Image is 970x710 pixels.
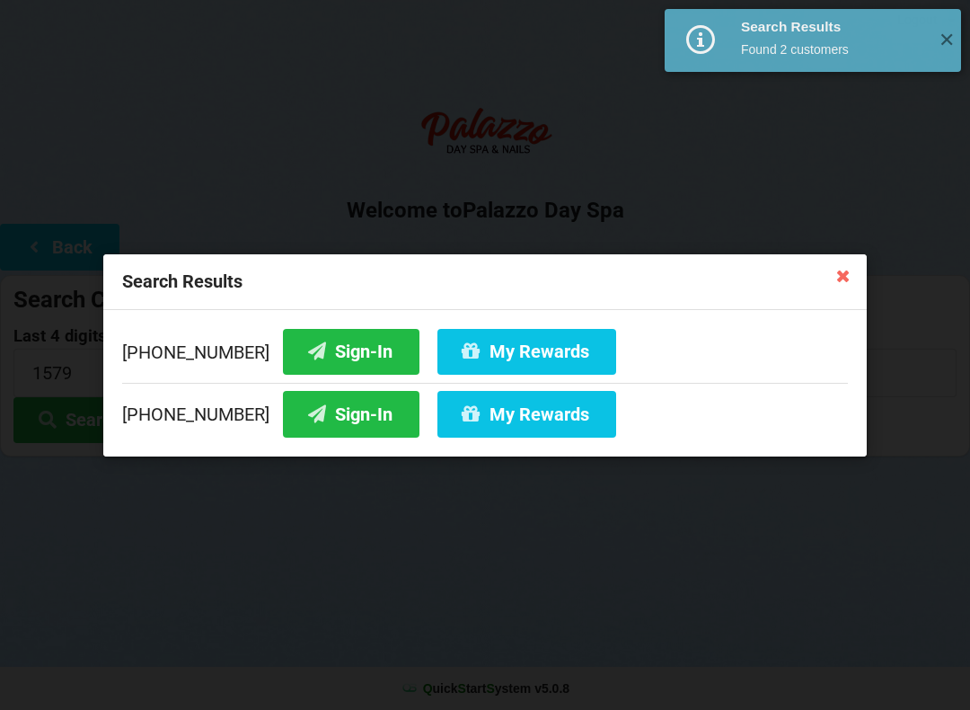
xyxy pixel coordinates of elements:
button: My Rewards [437,391,616,437]
button: Sign-In [283,391,419,437]
div: Found 2 customers [741,40,925,58]
div: Search Results [741,18,925,36]
div: Search Results [103,254,867,310]
button: My Rewards [437,328,616,374]
div: [PHONE_NUMBER] [122,382,848,437]
button: Sign-In [283,328,419,374]
div: [PHONE_NUMBER] [122,328,848,382]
